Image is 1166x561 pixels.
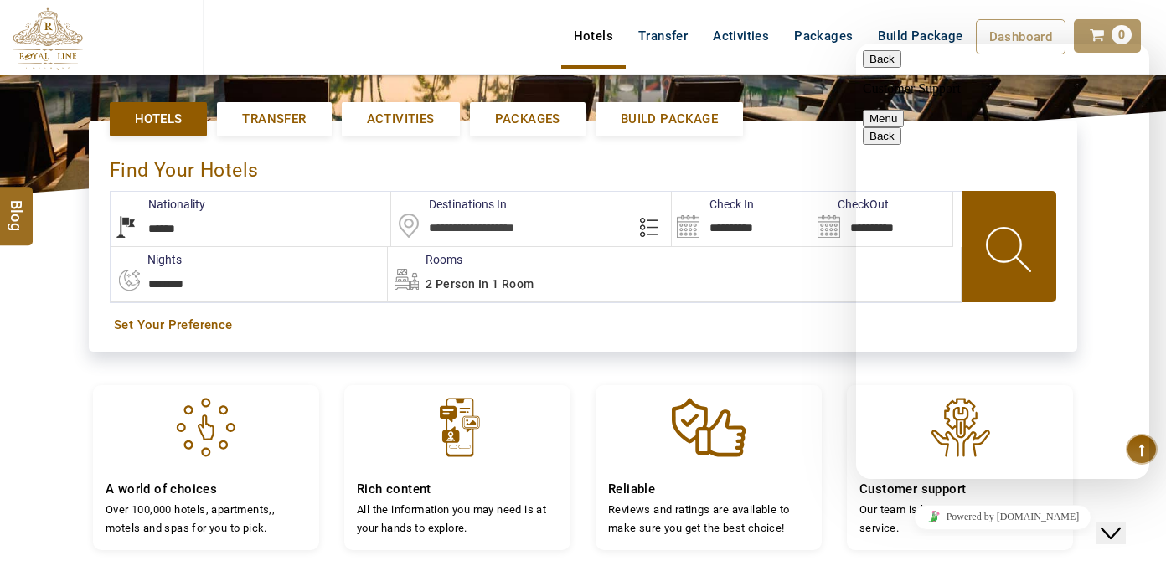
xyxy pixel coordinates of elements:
p: Reviews and ratings are available to make sure you get the best choice! [608,501,809,537]
a: 0 [1074,19,1141,53]
a: Set Your Preference [114,317,1052,334]
a: Packages [782,19,865,53]
label: Rooms [388,251,462,268]
a: Transfer [217,102,331,136]
span: 0 [1112,25,1132,44]
label: nights [110,251,182,268]
input: Search [813,192,952,246]
span: Build Package [621,111,718,128]
p: All the information you may need is at your hands to explore. [357,501,558,537]
div: Find Your Hotels [110,142,1056,191]
label: CheckOut [813,196,889,213]
span: Activities [367,111,435,128]
a: Hotels [110,102,207,136]
span: Packages [495,111,560,128]
a: Transfer [626,19,700,53]
a: Activities [700,19,782,53]
a: Activities [342,102,460,136]
h4: Rich content [357,481,558,497]
span: Transfer [242,111,306,128]
h4: A world of choices [106,481,307,497]
h4: Customer support [859,481,1060,497]
input: Search [672,192,812,246]
img: The Royal Line Holidays [13,7,83,70]
label: Check In [672,196,754,213]
p: Over 100,000 hotels, apartments,, motels and spas for you to pick. [106,501,307,537]
iframe: chat widget [1096,494,1149,544]
span: Hotels [135,111,182,128]
a: Hotels [561,19,626,53]
span: 2 Person in 1 Room [426,277,534,291]
h4: Reliable [608,481,809,497]
iframe: chat widget [856,44,1149,479]
label: Nationality [111,196,205,213]
span: Blog [6,200,28,214]
a: Packages [470,102,586,136]
label: Destinations In [391,196,507,213]
a: Build Package [865,19,975,53]
span: Dashboard [989,29,1053,44]
iframe: chat widget [856,498,1149,536]
a: Build Package [596,102,743,136]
